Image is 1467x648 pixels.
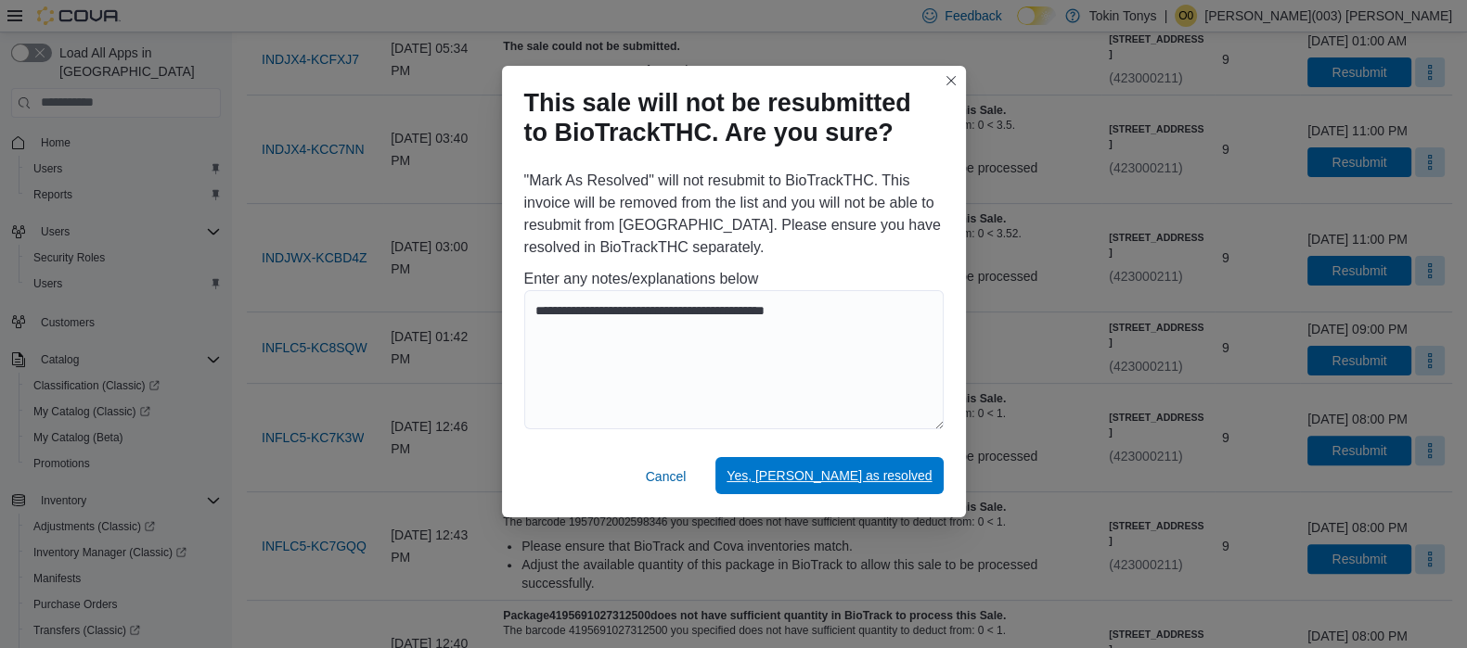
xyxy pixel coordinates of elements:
[715,457,943,494] button: Yes, [PERSON_NAME] as resolved
[646,467,687,486] span: Cancel
[940,70,962,92] button: Closes this modal window
[524,88,929,147] h1: This sale will not be resubmitted to BioTrackTHC. Are you sure?
[524,268,944,436] div: Enter any notes/explanations below
[727,466,932,485] span: Yes, [PERSON_NAME] as resolved
[631,458,701,495] button: Cancel
[524,170,944,436] div: "Mark As Resolved" will not resubmit to BioTrackTHC. This invoice will be removed from the list a...
[638,458,694,495] button: Cancel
